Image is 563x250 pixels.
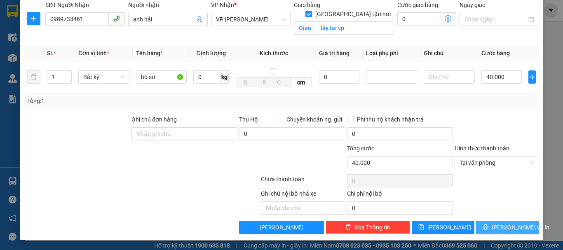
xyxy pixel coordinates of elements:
span: kg [221,70,229,84]
span: Cước hàng [481,50,510,56]
button: plus [27,12,40,25]
button: printer[PERSON_NAME] và In [476,221,539,234]
span: SL [47,50,54,56]
button: [PERSON_NAME] [239,221,324,234]
li: Hotline: 0981127575, 0981347575, 19009067 [77,30,345,41]
input: Ngày giao [464,15,527,24]
div: Tổng: 1 [27,96,218,105]
div: Người nhận [128,0,208,9]
span: Thu Hộ [239,116,258,123]
span: Tại văn phòng [460,157,534,169]
span: Xóa Thông tin [354,223,390,232]
label: Ngày giao [460,2,486,8]
span: [PERSON_NAME] [260,223,304,232]
button: delete [27,70,40,84]
span: plus [529,74,535,80]
input: Giao tận nơi [316,21,394,35]
div: SĐT Người Nhận [45,0,125,9]
th: Loại phụ phí [363,45,420,61]
input: Ghi Chú [424,70,475,84]
span: Kích thước [260,50,288,56]
input: Ghi chú đơn hàng [131,127,237,140]
button: plus [528,70,536,84]
input: Nhập ghi chú [261,201,345,215]
span: Tổng cước [347,145,374,152]
span: VP Nhận [211,2,234,8]
span: printer [483,224,488,231]
input: D [236,77,255,87]
span: save [418,224,424,231]
span: plus [28,15,40,22]
span: Định lượng [197,50,226,56]
button: deleteXóa Thông tin [326,221,410,234]
span: Tên hàng [136,50,163,56]
span: user-add [196,16,203,23]
span: Bất kỳ [83,71,124,83]
input: Cước giao hàng [397,12,440,26]
b: GỬI : Bến Xe Nước Ngầm [10,60,139,73]
span: delete [345,224,351,231]
span: Phí thu hộ khách nhận trả [354,115,427,124]
div: Chi phí nội bộ [347,189,453,201]
span: Đơn vị tính [78,50,109,56]
input: C [274,77,291,87]
span: [PERSON_NAME] [427,223,472,232]
span: [PERSON_NAME] và In [492,223,549,232]
label: Ghi chú đơn hàng [131,116,177,123]
img: logo.jpg [10,10,52,51]
label: Cước giao hàng [397,2,438,8]
span: Giao [294,21,316,35]
div: Ghi chú nội bộ nhà xe [261,189,345,201]
th: Ghi chú [420,45,478,61]
span: cm [291,77,312,87]
span: Giao hàng [294,2,320,8]
input: VD: Bàn, Ghế [136,70,187,84]
span: phone [113,15,120,22]
span: VP Hà Tĩnh [216,13,286,26]
span: dollar-circle [445,15,451,22]
div: Chưa thanh toán [260,175,346,189]
span: Giá trị hàng [319,50,350,56]
button: save[PERSON_NAME] [412,221,475,234]
span: [GEOGRAPHIC_DATA] tận nơi [312,9,394,19]
span: Chuyển khoản ng. gửi [283,115,345,124]
input: R [255,77,274,87]
label: Hình thức thanh toán [455,145,509,152]
input: 0 [319,70,359,84]
li: Số [GEOGRAPHIC_DATA][PERSON_NAME], P. [GEOGRAPHIC_DATA] [77,20,345,30]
